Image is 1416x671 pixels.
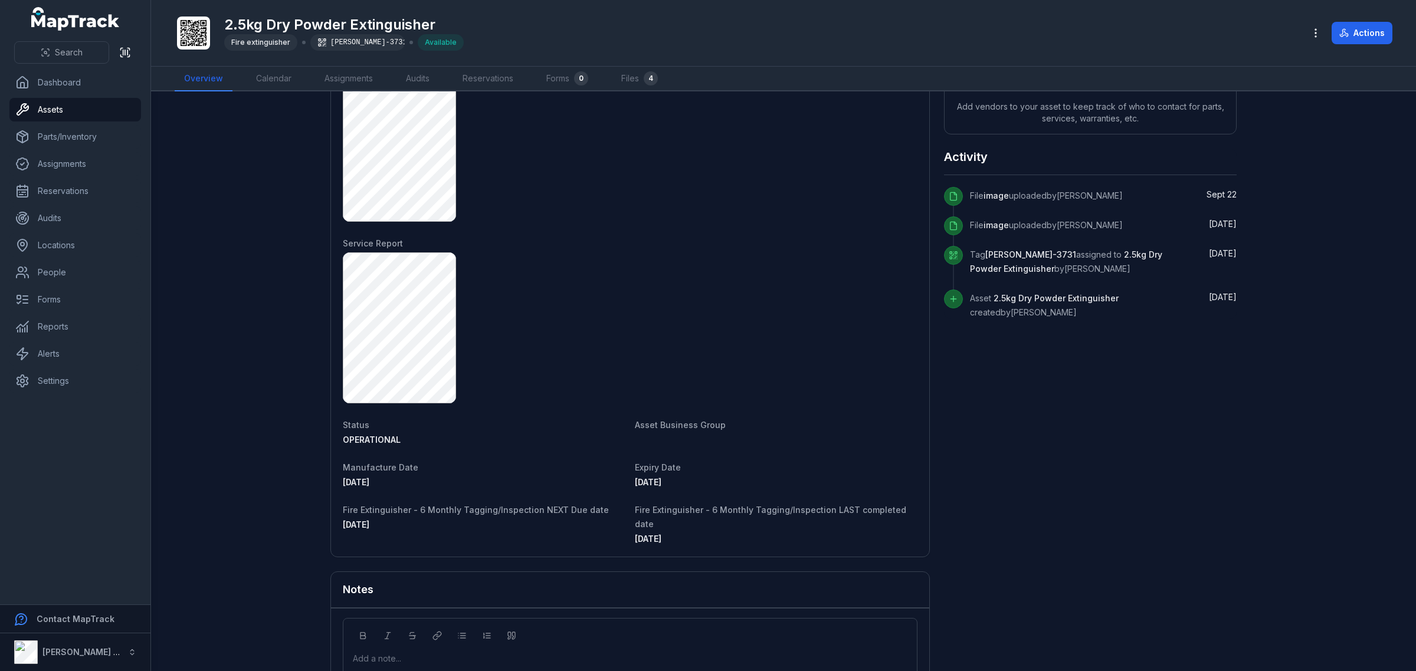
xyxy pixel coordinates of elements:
[31,7,120,31] a: MapTrack
[396,67,439,91] a: Audits
[635,534,661,544] span: [DATE]
[224,15,464,34] h1: 2.5kg Dry Powder Extinguisher
[310,34,405,51] div: [PERSON_NAME]-3731
[1209,219,1237,229] span: [DATE]
[9,152,141,176] a: Assignments
[343,435,401,445] span: OPERATIONAL
[55,47,83,58] span: Search
[944,149,988,165] h2: Activity
[343,420,369,430] span: Status
[343,519,369,529] time: 3/22/2026, 12:00:00 AM
[231,38,290,47] span: Fire extinguisher
[970,190,1123,200] span: File uploaded by [PERSON_NAME]
[9,125,141,149] a: Parts/Inventory
[42,647,124,657] strong: [PERSON_NAME] Air
[9,233,141,257] a: Locations
[635,477,661,487] time: 4/30/2028, 12:00:00 AM
[343,477,369,487] time: 4/30/2025, 12:00:00 AM
[984,220,1009,230] span: image
[418,34,464,51] div: Available
[343,238,403,248] span: Service Report
[1209,292,1237,302] time: 9/11/2025, 9:58:40 AM
[247,67,301,91] a: Calendar
[970,249,1162,274] span: Tag assigned to by [PERSON_NAME]
[343,477,369,487] span: [DATE]
[1207,189,1237,199] span: Sept 22
[175,67,232,91] a: Overview
[537,67,598,91] a: Forms0
[1332,22,1392,44] button: Actions
[9,288,141,311] a: Forms
[9,369,141,393] a: Settings
[1207,189,1237,199] time: 9/22/2025, 1:30:52 PM
[37,614,114,624] strong: Contact MapTrack
[343,462,418,472] span: Manufacture Date
[970,249,1162,274] span: 2.5kg Dry Powder Extinguisher
[644,71,658,85] div: 4
[343,519,369,529] span: [DATE]
[574,71,588,85] div: 0
[315,67,382,91] a: Assignments
[9,71,141,94] a: Dashboard
[9,98,141,121] a: Assets
[635,505,906,529] span: Fire Extinguisher - 6 Monthly Tagging/Inspection LAST completed date
[945,91,1236,134] span: Add vendors to your asset to keep track of who to contact for parts, services, warranties, etc.
[343,505,609,515] span: Fire Extinguisher - 6 Monthly Tagging/Inspection NEXT Due date
[9,206,141,230] a: Audits
[970,220,1123,230] span: File uploaded by [PERSON_NAME]
[612,67,667,91] a: Files4
[1209,248,1237,258] time: 9/11/2025, 9:58:40 AM
[9,342,141,366] a: Alerts
[970,293,1119,317] span: Asset created by [PERSON_NAME]
[994,293,1119,303] span: 2.5kg Dry Powder Extinguisher
[343,581,373,598] h3: Notes
[635,420,726,430] span: Asset Business Group
[984,190,1009,200] span: image
[1209,248,1237,258] span: [DATE]
[635,534,661,544] time: 9/22/2025, 12:00:00 AM
[14,41,109,64] button: Search
[9,261,141,284] a: People
[453,67,523,91] a: Reservations
[635,477,661,487] span: [DATE]
[985,249,1076,259] span: [PERSON_NAME]-3731
[9,179,141,203] a: Reservations
[635,462,681,472] span: Expiry Date
[1209,219,1237,229] time: 9/11/2025, 9:58:56 AM
[9,315,141,338] a: Reports
[1209,292,1237,302] span: [DATE]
